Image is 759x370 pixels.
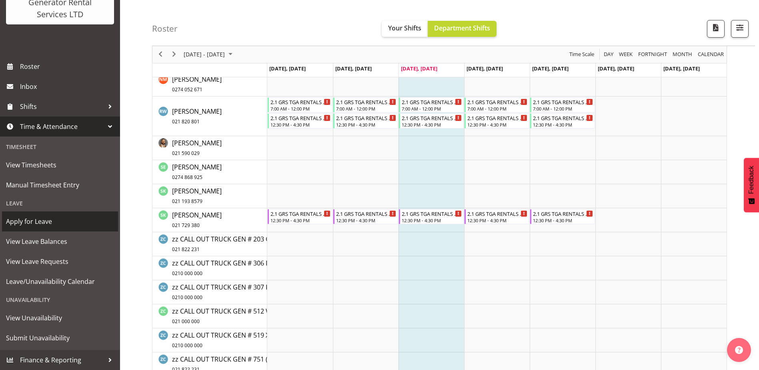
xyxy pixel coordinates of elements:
button: Month [697,50,725,60]
div: 12:30 PM - 4:30 PM [336,217,396,223]
span: Inbox [20,80,116,92]
div: 2.1 GRS TGA RENTALS WORK [533,98,593,106]
td: zz CALL OUT TRUCK GEN # 306 DGZ738 resource [152,256,267,280]
span: [DATE], [DATE] [663,65,700,72]
span: Manual Timesheet Entry [6,179,114,191]
h4: Roster [152,24,178,33]
span: Department Shifts [434,24,490,32]
a: Apply for Leave [2,211,118,231]
div: Sep 29 - Oct 05, 2025 [181,46,237,63]
span: Time & Attendance [20,121,104,133]
div: 2.1 GRS TGA RENTALS WORK [336,114,396,122]
td: zz CALL OUT TRUCK GEN # 512 WO8708 resource [152,304,267,328]
span: Roster [20,60,116,72]
div: Rob Wallace"s event - 2.1 GRS TGA RENTALS WORK Begin From Monday, September 29, 2025 at 7:00:00 A... [268,97,332,113]
button: Time Scale [568,50,596,60]
div: Rob Wallace"s event - 2.1 GRS TGA RENTALS WORK Begin From Monday, September 29, 2025 at 12:30:00 ... [268,113,332,129]
td: Rob Wallace resource [152,97,267,136]
button: Fortnight [637,50,669,60]
div: next period [167,46,181,63]
span: Feedback [748,166,755,194]
div: 2.1 GRS TGA RENTALS WORK [402,209,462,217]
button: Timeline Week [618,50,634,60]
span: zz CALL OUT TRUCK GEN # 306 DGZ738 [172,259,290,277]
td: zz CALL OUT TRUCK GEN # 307 KMY902 resource [152,280,267,304]
a: [PERSON_NAME]0274 868 925 [172,162,222,181]
span: [DATE], [DATE] [467,65,503,72]
span: [PERSON_NAME] [172,211,222,229]
span: Month [672,50,693,60]
span: View Leave Balances [6,235,114,247]
span: View Unavailability [6,312,114,324]
div: Rob Wallace"s event - 2.1 GRS TGA RENTALS WORK Begin From Thursday, October 2, 2025 at 7:00:00 AM... [465,97,529,113]
a: View Timesheets [2,155,118,175]
div: 2.1 GRS TGA RENTALS WORK [402,98,462,106]
span: Finance & Reporting [20,354,104,366]
div: Rob Wallace"s event - 2.1 GRS TGA RENTALS WORK Begin From Wednesday, October 1, 2025 at 7:00:00 A... [399,97,464,113]
a: Submit Unavailability [2,328,118,348]
span: 021 820 801 [172,118,200,125]
a: zz CALL OUT TRUCK GEN # 307 KMY9020210 000 000 [172,282,290,302]
div: 2.1 GRS TGA RENTALS WORK [467,98,527,106]
span: Your Shifts [388,24,421,32]
button: Timeline Day [603,50,615,60]
div: 2.1 GRS TGA RENTALS WORK [270,98,330,106]
div: 2.1 GRS TGA RENTALS WORK [467,114,527,122]
span: [PERSON_NAME] [172,107,222,125]
div: Steve Knill"s event - 2.1 GRS TGA RENTALS WORK Begin From Tuesday, September 30, 2025 at 12:30:00... [333,209,398,224]
div: 7:00 AM - 12:00 PM [270,105,330,112]
div: Rob Wallace"s event - 2.1 GRS TGA RENTALS WORK Begin From Friday, October 3, 2025 at 12:30:00 PM ... [530,113,595,129]
button: Previous [155,50,166,60]
span: [PERSON_NAME] [172,187,222,205]
button: Timeline Month [671,50,694,60]
div: 2.1 GRS TGA RENTALS WORK [336,209,396,217]
span: [DATE], [DATE] [269,65,306,72]
button: Filter Shifts [731,20,749,38]
span: 021 729 380 [172,222,200,229]
span: Apply for Leave [6,215,114,227]
span: 0210 000 000 [172,294,202,301]
div: 12:30 PM - 4:30 PM [402,121,462,128]
a: [PERSON_NAME]0274 052 671 [172,74,222,94]
div: Unavailability [2,292,118,308]
span: View Timesheets [6,159,114,171]
span: Leave/Unavailability Calendar [6,275,114,288]
span: View Leave Requests [6,255,114,267]
td: Nathan Maxwell resource [152,72,267,97]
div: 12:30 PM - 4:30 PM [402,217,462,223]
div: 2.1 GRS TGA RENTALS WORK [270,114,330,122]
span: Time Scale [569,50,595,60]
td: zz CALL OUT TRUCK GEN # 203 CFY988 resource [152,232,267,256]
div: Rob Wallace"s event - 2.1 GRS TGA RENTALS WORK Begin From Thursday, October 2, 2025 at 12:30:00 P... [465,113,529,129]
a: View Leave Balances [2,231,118,251]
div: 12:30 PM - 4:30 PM [533,121,593,128]
div: Timesheet [2,139,118,155]
a: zz CALL OUT TRUCK GEN # 519 XD60160210 000 000 [172,330,288,350]
span: 0274 052 671 [172,86,202,93]
a: Manual Timesheet Entry [2,175,118,195]
div: Rob Wallace"s event - 2.1 GRS TGA RENTALS WORK Begin From Wednesday, October 1, 2025 at 12:30:00 ... [399,113,464,129]
span: 0210 000 000 [172,270,202,277]
span: 0274 868 925 [172,174,202,181]
span: [DATE] - [DATE] [183,50,226,60]
div: Rob Wallace"s event - 2.1 GRS TGA RENTALS WORK Begin From Friday, October 3, 2025 at 7:00:00 AM G... [530,97,595,113]
div: 2.1 GRS TGA RENTALS WORK [533,209,593,217]
a: [PERSON_NAME]021 820 801 [172,107,222,126]
div: 7:00 AM - 12:00 PM [533,105,593,112]
div: Steve Knill"s event - 2.1 GRS TGA RENTALS WORK Begin From Thursday, October 2, 2025 at 12:30:00 P... [465,209,529,224]
a: View Leave Requests [2,251,118,271]
button: Download a PDF of the roster according to the set date range. [707,20,725,38]
div: 12:30 PM - 4:30 PM [270,121,330,128]
button: Feedback - Show survey [744,158,759,212]
span: [PERSON_NAME] [172,139,222,157]
div: Steve Knill"s event - 2.1 GRS TGA RENTALS WORK Begin From Friday, October 3, 2025 at 12:30:00 PM ... [530,209,595,224]
div: 7:00 AM - 12:00 PM [336,105,396,112]
div: Rob Wallace"s event - 2.1 GRS TGA RENTALS WORK Begin From Tuesday, September 30, 2025 at 7:00:00 ... [333,97,398,113]
button: Department Shifts [428,21,497,37]
span: [DATE], [DATE] [335,65,372,72]
span: 021 590 029 [172,150,200,157]
span: Shifts [20,101,104,113]
span: zz CALL OUT TRUCK GEN # 519 XD6016 [172,331,288,349]
button: Next [169,50,180,60]
span: zz CALL OUT TRUCK GEN # 203 CFY988 [172,235,287,253]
